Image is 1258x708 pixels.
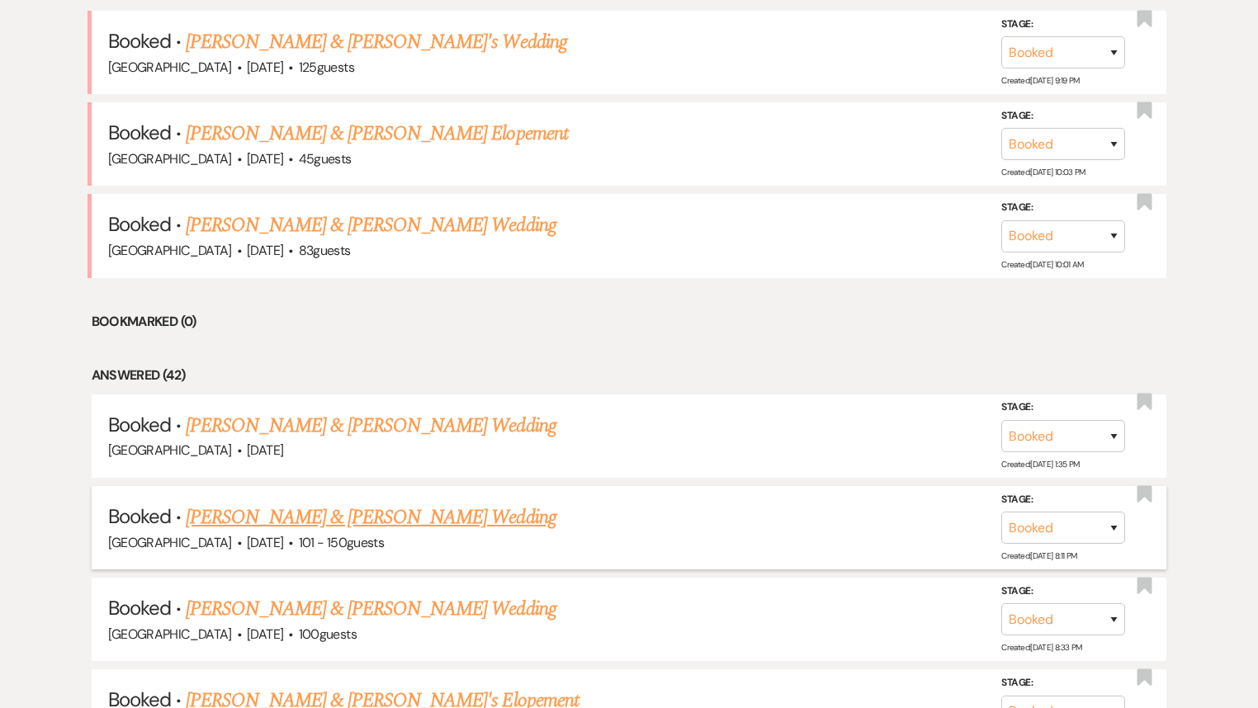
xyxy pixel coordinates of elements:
span: Created: [DATE] 10:01 AM [1001,259,1083,270]
span: [GEOGRAPHIC_DATA] [108,441,232,459]
span: Created: [DATE] 10:03 PM [1001,167,1085,177]
span: [DATE] [247,242,283,259]
a: [PERSON_NAME] & [PERSON_NAME] Wedding [186,594,556,624]
a: [PERSON_NAME] & [PERSON_NAME]'s Wedding [186,27,567,57]
span: Booked [108,503,171,529]
span: [GEOGRAPHIC_DATA] [108,242,232,259]
span: Created: [DATE] 8:11 PM [1001,550,1076,561]
a: [PERSON_NAME] & [PERSON_NAME] Wedding [186,210,556,240]
span: Booked [108,412,171,437]
span: [GEOGRAPHIC_DATA] [108,59,232,76]
span: Booked [108,211,171,237]
a: [PERSON_NAME] & [PERSON_NAME] Elopement [186,119,568,149]
span: Booked [108,120,171,145]
span: [GEOGRAPHIC_DATA] [108,625,232,643]
span: [DATE] [247,534,283,551]
span: 100 guests [299,625,357,643]
span: [DATE] [247,441,283,459]
span: [GEOGRAPHIC_DATA] [108,534,232,551]
span: Created: [DATE] 9:19 PM [1001,75,1079,86]
span: 45 guests [299,150,352,168]
label: Stage: [1001,199,1125,217]
span: Created: [DATE] 8:33 PM [1001,642,1081,653]
span: 125 guests [299,59,354,76]
span: 101 - 150 guests [299,534,384,551]
a: [PERSON_NAME] & [PERSON_NAME] Wedding [186,411,556,441]
span: Booked [108,28,171,54]
label: Stage: [1001,674,1125,692]
a: [PERSON_NAME] & [PERSON_NAME] Wedding [186,503,556,532]
label: Stage: [1001,16,1125,34]
span: [GEOGRAPHIC_DATA] [108,150,232,168]
span: Booked [108,595,171,621]
li: Answered (42) [92,365,1167,386]
label: Stage: [1001,491,1125,509]
label: Stage: [1001,583,1125,601]
span: [DATE] [247,150,283,168]
span: Created: [DATE] 1:35 PM [1001,459,1079,470]
span: [DATE] [247,625,283,643]
label: Stage: [1001,107,1125,125]
li: Bookmarked (0) [92,311,1167,333]
label: Stage: [1001,399,1125,417]
span: 83 guests [299,242,351,259]
span: [DATE] [247,59,283,76]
